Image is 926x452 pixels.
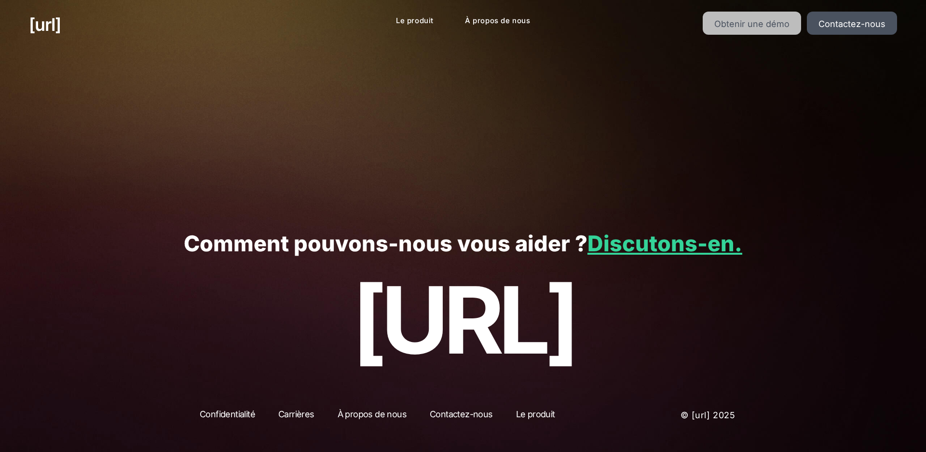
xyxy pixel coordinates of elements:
a: Obtenir une démo [703,12,801,35]
font: Carrières [278,409,314,419]
font: Confidentialité [200,409,255,419]
font: © [URL] 2025 [681,410,735,420]
a: Contactez-nous [807,12,897,35]
font: Contactez-nous [430,409,493,419]
a: À propos de nous [457,12,538,30]
a: Confidentialité [191,407,264,424]
font: Contactez-nous [818,19,885,29]
a: [URL] [29,12,61,38]
font: À propos de nous [465,16,531,25]
font: [URL] [29,14,61,35]
font: À propos de nous [338,409,407,419]
a: Le produit [388,12,441,30]
font: Le produit [516,409,555,419]
font: Le produit [396,16,434,25]
a: Le produit [507,407,564,424]
font: Obtenir une démo [714,19,790,29]
font: [URL] [352,264,574,376]
a: Carrières [270,407,323,424]
a: Discutons-en. [587,230,742,257]
a: À propos de nous [329,407,415,424]
font: Comment pouvons-nous vous aider ? [184,230,587,257]
a: Contactez-nous [421,407,502,424]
